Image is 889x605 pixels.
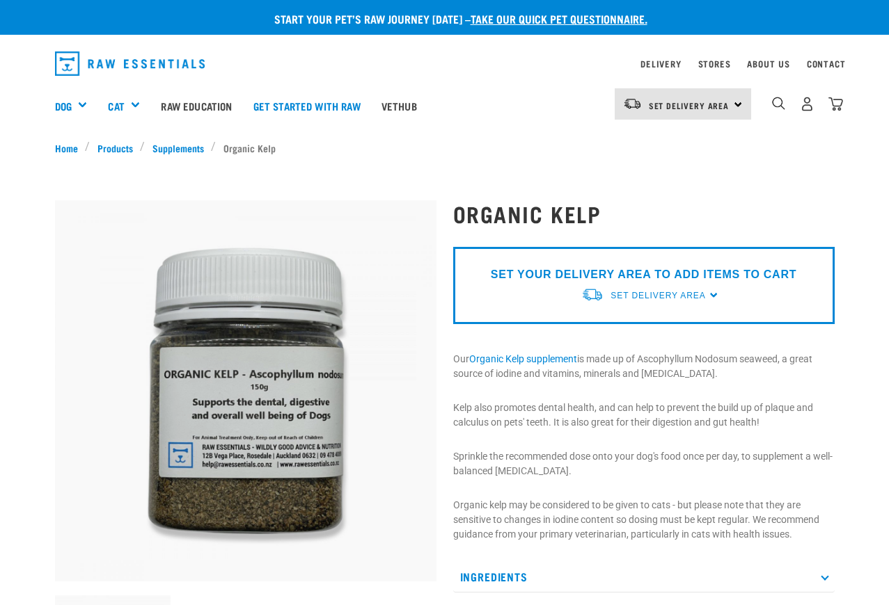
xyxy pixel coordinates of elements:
p: Sprinkle the recommended dose onto your dog's food once per day, to supplement a well-balanced [M... [453,449,835,478]
a: Raw Education [150,78,242,134]
img: home-icon-1@2x.png [772,97,785,110]
a: Home [55,140,86,155]
p: Ingredients [453,561,835,592]
nav: dropdown navigation [44,46,846,81]
a: Stores [698,61,731,66]
p: Our is made up of Ascophyllum Nodosum seaweed, a great source of iodine and vitamins, minerals an... [453,352,835,381]
img: 10870 [55,200,436,581]
span: Set Delivery Area [611,291,705,300]
a: Dog [55,98,72,114]
img: van-moving.png [581,287,604,302]
p: SET YOUR DELIVERY AREA TO ADD ITEMS TO CART [491,266,796,283]
nav: breadcrumbs [55,140,835,155]
img: van-moving.png [623,97,642,110]
a: Organic Kelp supplement [469,353,577,364]
h1: Organic Kelp [453,201,835,226]
a: Delivery [640,61,681,66]
img: Raw Essentials Logo [55,51,205,76]
a: Contact [807,61,846,66]
a: About Us [747,61,789,66]
p: Organic kelp may be considered to be given to cats - but please note that they are sensitive to c... [453,498,835,542]
a: Supplements [145,140,211,155]
a: take our quick pet questionnaire. [471,15,647,22]
p: Kelp also promotes dental health, and can help to prevent the build up of plaque and calculus on ... [453,401,835,430]
a: Cat [108,98,124,114]
a: Vethub [371,78,427,134]
img: home-icon@2x.png [828,97,843,111]
a: Products [90,140,140,155]
img: user.png [800,97,815,111]
a: Get started with Raw [243,78,371,134]
span: Set Delivery Area [649,103,730,108]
